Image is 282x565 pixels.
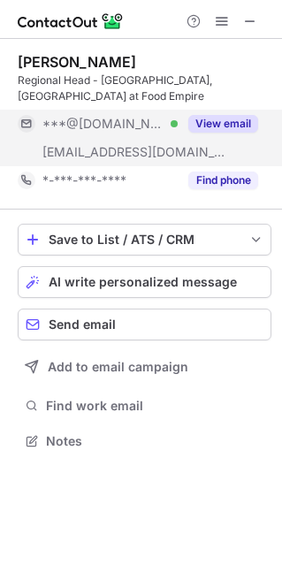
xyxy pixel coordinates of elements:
[49,233,240,247] div: Save to List / ATS / CRM
[18,73,271,104] div: Regional Head - [GEOGRAPHIC_DATA], [GEOGRAPHIC_DATA] at Food Empire
[49,275,237,289] span: AI write personalized message
[18,224,271,256] button: save-profile-one-click
[18,266,271,298] button: AI write personalized message
[18,429,271,454] button: Notes
[188,172,258,189] button: Reveal Button
[42,116,164,132] span: ***@[DOMAIN_NAME]
[46,433,264,449] span: Notes
[188,115,258,133] button: Reveal Button
[18,309,271,340] button: Send email
[48,360,188,374] span: Add to email campaign
[18,351,271,383] button: Add to email campaign
[18,53,136,71] div: [PERSON_NAME]
[18,11,124,32] img: ContactOut v5.3.10
[49,317,116,332] span: Send email
[42,144,226,160] span: [EMAIL_ADDRESS][DOMAIN_NAME]
[18,393,271,418] button: Find work email
[46,398,264,414] span: Find work email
